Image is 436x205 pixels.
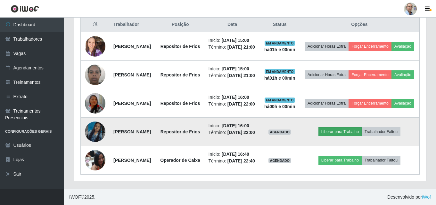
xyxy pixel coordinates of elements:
time: [DATE] 15:00 [222,66,249,71]
button: Liberar para Trabalho [318,127,362,136]
li: Início: [209,122,256,129]
th: Status [260,17,300,32]
strong: Repositor de Frios [160,72,200,77]
span: IWOF [69,194,81,200]
img: 1748993831406.jpeg [85,114,105,150]
li: Início: [209,151,256,158]
th: Opções [300,17,420,32]
strong: [PERSON_NAME] [113,72,151,77]
time: [DATE] 16:00 [222,123,249,128]
strong: há 00 h e 00 min [264,104,295,109]
time: [DATE] 22:40 [227,158,255,163]
li: Início: [209,94,256,101]
img: 1716827942776.jpeg [85,146,105,174]
time: [DATE] 22:00 [227,130,255,135]
strong: há 01 h e 00 min [264,75,295,81]
li: Término: [209,129,256,136]
time: [DATE] 16:40 [222,152,249,157]
span: EM ANDAMENTO [265,69,295,74]
button: Avaliação [391,99,414,108]
span: EM ANDAMENTO [265,98,295,103]
strong: Repositor de Frios [160,129,200,134]
strong: há 01 h e 00 min [264,47,295,52]
th: Posição [156,17,205,32]
strong: [PERSON_NAME] [113,158,151,163]
button: Adicionar Horas Extra [305,42,349,51]
time: [DATE] 21:00 [227,73,255,78]
li: Término: [209,101,256,107]
span: AGENDADO [268,158,291,163]
button: Forçar Encerramento [349,70,391,79]
strong: Repositor de Frios [160,101,200,106]
span: AGENDADO [268,130,291,135]
strong: [PERSON_NAME] [113,129,151,134]
strong: [PERSON_NAME] [113,101,151,106]
li: Término: [209,72,256,79]
strong: Operador de Caixa [160,158,200,163]
span: © 2025 . [69,194,95,201]
button: Avaliação [391,42,414,51]
strong: [PERSON_NAME] [113,44,151,49]
time: [DATE] 15:00 [222,38,249,43]
th: Data [205,17,260,32]
button: Forçar Encerramento [349,99,391,108]
li: Início: [209,37,256,44]
img: 1732878359290.jpeg [85,61,105,88]
time: [DATE] 21:00 [227,44,255,50]
img: CoreUI Logo [11,5,39,13]
li: Término: [209,158,256,164]
strong: Repositor de Frios [160,44,200,49]
time: [DATE] 22:00 [227,101,255,106]
button: Trabalhador Faltou [362,156,400,165]
button: Adicionar Horas Extra [305,70,349,79]
button: Liberar para Trabalho [318,156,362,165]
button: Avaliação [391,70,414,79]
span: Desenvolvido por [387,194,431,201]
li: Início: [209,66,256,72]
span: EM ANDAMENTO [265,41,295,46]
img: 1685835245647.jpeg [85,91,105,115]
li: Término: [209,44,256,51]
button: Forçar Encerramento [349,42,391,51]
button: Trabalhador Faltou [362,127,400,136]
th: Trabalhador [110,17,156,32]
a: iWof [422,194,431,200]
time: [DATE] 16:00 [222,95,249,100]
img: 1698344474224.jpeg [85,33,105,60]
button: Adicionar Horas Extra [305,99,349,108]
